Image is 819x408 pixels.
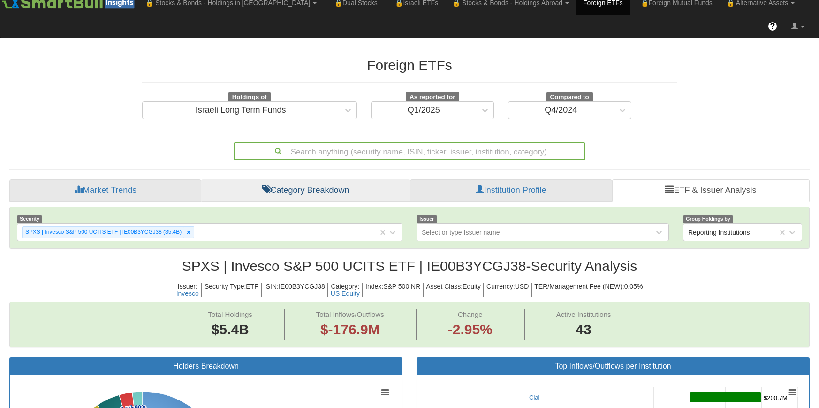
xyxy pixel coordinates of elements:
a: Clal [529,394,539,401]
h5: Security Type : ETF [202,283,262,298]
span: Active Institutions [556,310,611,318]
span: Issuer [417,215,437,223]
a: ETF & Issuer Analysis [612,179,810,202]
span: Security [17,215,42,223]
h5: Index : S&P 500 NR [363,283,424,298]
div: Select or type Issuer name [422,228,500,237]
a: Category Breakdown [201,179,409,202]
h3: Top Inflows/Outflows per Institution [424,362,802,370]
h5: TER/Management Fee (NEW) : 0.05% [532,283,645,298]
button: US Equity [331,290,360,297]
a: ? [761,15,784,38]
a: Market Trends [9,179,201,202]
div: Q1/2025 [408,106,440,115]
span: Group Holdings by [683,215,733,223]
span: Total Inflows/Outflows [316,310,384,318]
span: -2.95% [448,320,493,340]
span: Total Holdings [208,310,252,318]
div: SPXS | Invesco S&P 500 UCITS ETF | IE00B3YCGJ38 ($5.4B) [23,227,183,238]
div: Q4/2024 [545,106,577,115]
h5: Issuer : [174,283,202,298]
tspan: $200.7M [764,394,788,401]
div: Reporting Institutions [688,228,750,237]
span: ? [770,22,775,31]
div: Israeli Long Term Funds [196,106,286,115]
h5: ISIN : IE00B3YCGJ38 [262,283,328,298]
button: Invesco [176,290,199,297]
span: Holdings of [228,92,271,102]
div: Search anything (security name, ISIN, ticker, issuer, institution, category)... [235,143,584,159]
h5: Currency : USD [484,283,532,298]
h2: Foreign ETFs [142,57,677,73]
h2: SPXS | Invesco S&P 500 UCITS ETF | IE00B3YCGJ38 - Security Analysis [9,258,810,274]
h5: Asset Class : Equity [424,283,484,298]
span: As reported for [406,92,459,102]
span: Compared to [546,92,593,102]
a: Institution Profile [410,179,612,202]
span: $5.4B [212,322,249,337]
span: 43 [556,320,611,340]
h3: Holders Breakdown [17,362,395,370]
h5: Category : [328,283,363,298]
span: Change [458,310,483,318]
span: $-176.9M [320,322,380,337]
